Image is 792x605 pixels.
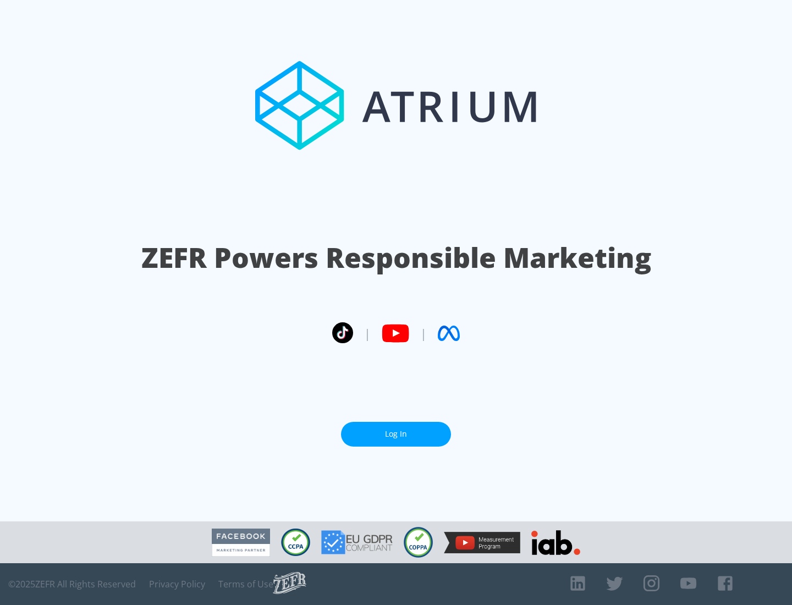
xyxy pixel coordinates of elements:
img: IAB [531,530,580,555]
img: COPPA Compliant [404,527,433,558]
img: CCPA Compliant [281,529,310,556]
a: Log In [341,422,451,447]
h1: ZEFR Powers Responsible Marketing [141,239,651,277]
a: Privacy Policy [149,579,205,590]
img: YouTube Measurement Program [444,532,520,553]
span: | [364,325,371,342]
img: GDPR Compliant [321,530,393,554]
a: Terms of Use [218,579,273,590]
span: | [420,325,427,342]
img: Facebook Marketing Partner [212,529,270,557]
span: © 2025 ZEFR All Rights Reserved [8,579,136,590]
